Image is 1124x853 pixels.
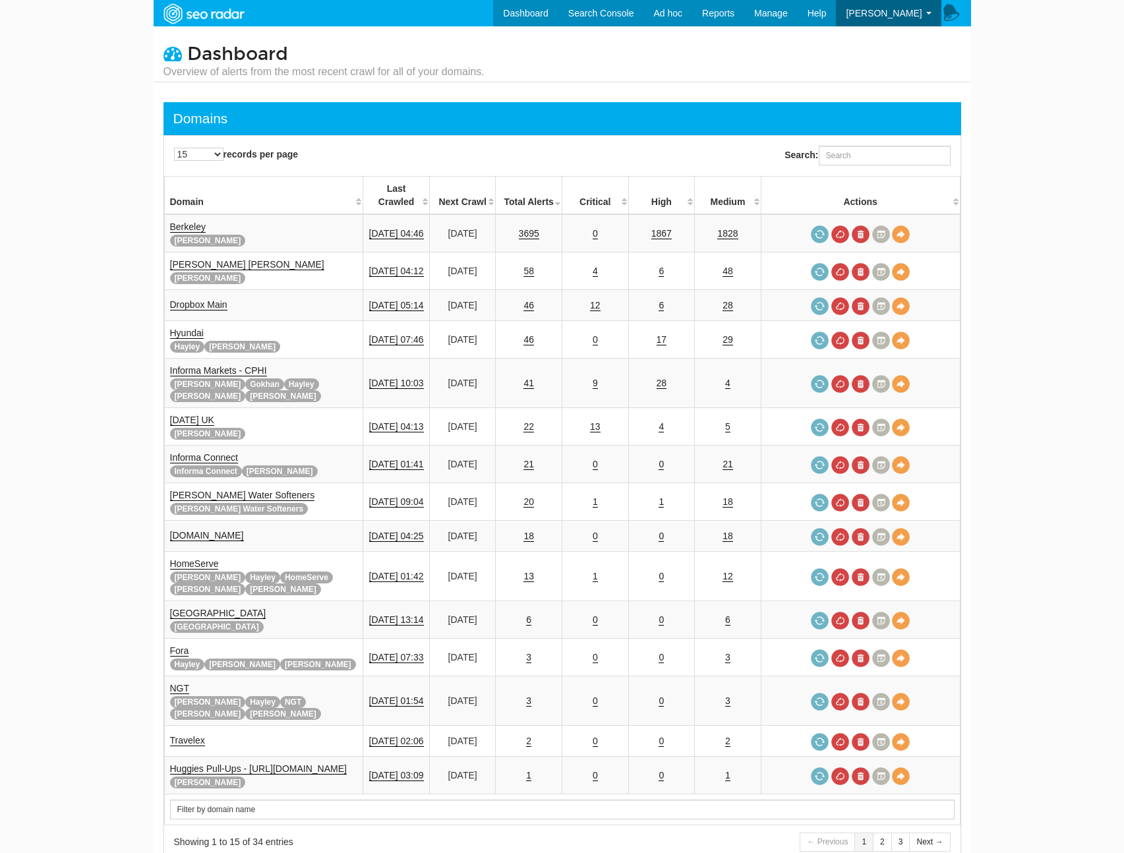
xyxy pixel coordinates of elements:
a: Cancel in-progress audit [831,767,849,785]
a: Crawl History [872,568,890,586]
a: Delete most recent audit [852,263,870,281]
a: View Domain Overview [892,332,910,349]
a: 1 [593,496,598,508]
span: Dashboard [187,43,288,65]
span: Help [808,8,827,18]
a: View Domain Overview [892,767,910,785]
a: [PERSON_NAME] Water Softeners [170,490,315,501]
td: [DATE] [429,676,496,726]
th: Critical: activate to sort column descending [562,177,628,215]
a: Crawl History [872,494,890,512]
small: Overview of alerts from the most recent crawl for all of your domains. [163,65,485,79]
a: 9 [593,378,598,389]
a: Delete most recent audit [852,494,870,512]
a: [DATE] 03:09 [369,770,424,781]
span: [PERSON_NAME] [204,659,280,670]
span: Hayley [284,378,319,390]
span: Ad hoc [653,8,682,18]
th: Actions: activate to sort column ascending [761,177,960,215]
a: View Domain Overview [892,456,910,474]
a: 4 [725,378,730,389]
a: 0 [593,736,598,747]
td: [DATE] [429,446,496,483]
span: [PERSON_NAME] [170,378,246,390]
a: [DATE] UK [170,415,214,426]
a: 17 [657,334,667,345]
a: 29 [723,334,733,345]
label: Search: [784,146,950,165]
a: 6 [659,300,664,311]
a: [DATE] 07:33 [369,652,424,663]
a: 2 [873,833,892,852]
a: 18 [523,531,534,542]
a: 0 [593,531,598,542]
a: Cancel in-progress audit [831,375,849,393]
a: [DATE] 13:14 [369,614,424,626]
a: Delete most recent audit [852,733,870,751]
a: 0 [593,334,598,345]
th: Medium: activate to sort column descending [695,177,761,215]
a: Crawl History [872,612,890,630]
a: 0 [659,531,664,542]
a: 5 [725,421,730,432]
span: [PERSON_NAME] [245,708,321,720]
a: Delete most recent audit [852,528,870,546]
th: High: activate to sort column descending [628,177,695,215]
a: 4 [659,421,664,432]
span: [PERSON_NAME] Water Softeners [170,503,309,515]
a: View Domain Overview [892,693,910,711]
span: Hayley [170,341,205,353]
td: [DATE] [429,601,496,639]
a: Cancel in-progress audit [831,263,849,281]
a: 1 [725,770,730,781]
span: [GEOGRAPHIC_DATA] [170,621,264,633]
a: View Domain Overview [892,528,910,546]
a: Crawl History [872,297,890,315]
span: [PERSON_NAME] [204,341,280,353]
a: View Domain Overview [892,263,910,281]
a: 0 [659,695,664,707]
a: 0 [593,695,598,707]
span: Manage [754,8,788,18]
a: 48 [723,266,733,277]
td: [DATE] [429,290,496,321]
a: Request a crawl [811,225,829,243]
a: Cancel in-progress audit [831,297,849,315]
span: [PERSON_NAME] [846,8,922,18]
span: Help [30,9,57,21]
a: NGT [170,683,190,694]
a: [DATE] 01:42 [369,571,424,582]
td: [DATE] [429,552,496,601]
a: 41 [523,378,534,389]
a: View Domain Overview [892,225,910,243]
a: Crawl History [872,767,890,785]
a: Crawl History [872,225,890,243]
td: [DATE] [429,639,496,676]
a: Request a crawl [811,456,829,474]
a: [DATE] 04:25 [369,531,424,542]
a: 21 [723,459,733,470]
a: 46 [523,334,534,345]
td: [DATE] [429,408,496,446]
a: View Domain Overview [892,375,910,393]
a: View Domain Overview [892,297,910,315]
a: 0 [659,770,664,781]
a: 12 [723,571,733,582]
a: Next → [909,833,950,852]
a: Cancel in-progress audit [831,693,849,711]
td: [DATE] [429,321,496,359]
a: 1867 [651,228,672,239]
a: Travelex [170,735,205,746]
a: Delete most recent audit [852,693,870,711]
a: 1 [526,770,531,781]
a: 3 [891,833,910,852]
a: Cancel in-progress audit [831,649,849,667]
span: [PERSON_NAME] [245,390,321,402]
a: Delete most recent audit [852,332,870,349]
a: Crawl History [872,456,890,474]
select: records per page [174,148,223,161]
a: 1 [593,571,598,582]
span: [PERSON_NAME] [170,428,246,440]
span: Informa Connect [170,465,242,477]
div: Showing 1 to 15 of 34 entries [174,835,546,848]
